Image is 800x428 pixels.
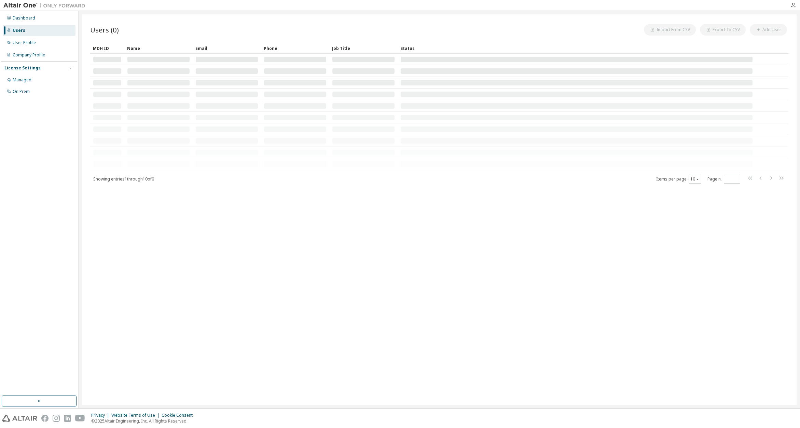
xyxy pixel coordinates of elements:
img: facebook.svg [41,415,49,422]
img: youtube.svg [75,415,85,422]
div: Name [127,43,190,54]
div: MDH ID [93,43,122,54]
div: Cookie Consent [162,413,197,418]
img: linkedin.svg [64,415,71,422]
div: Job Title [332,43,395,54]
div: Company Profile [13,52,45,58]
div: Status [400,43,753,54]
div: On Prem [13,89,30,94]
img: altair_logo.svg [2,415,37,422]
div: Users [13,28,25,33]
img: Altair One [3,2,89,9]
div: Website Terms of Use [111,413,162,418]
div: Email [195,43,258,54]
span: Users (0) [90,25,119,35]
div: Managed [13,77,31,83]
div: Privacy [91,413,111,418]
p: © 2025 Altair Engineering, Inc. All Rights Reserved. [91,418,197,424]
div: License Settings [4,65,41,71]
div: Phone [264,43,327,54]
button: Import From CSV [644,24,696,36]
div: User Profile [13,40,36,45]
span: Showing entries 1 through 10 of 0 [93,176,154,182]
button: Export To CSV [700,24,746,36]
span: Page n. [707,175,740,184]
button: Add User [750,24,787,36]
button: 10 [690,176,700,182]
img: instagram.svg [53,415,60,422]
div: Dashboard [13,15,35,21]
span: Items per page [656,175,701,184]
